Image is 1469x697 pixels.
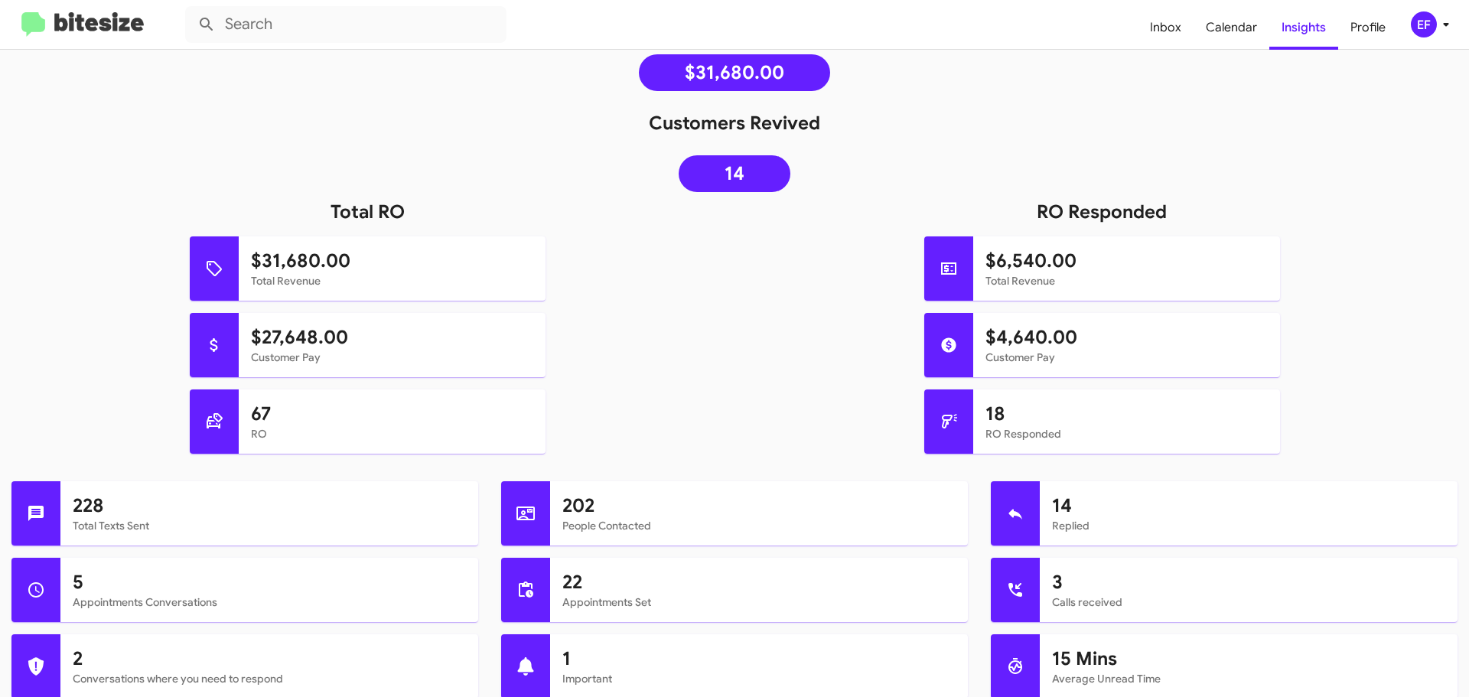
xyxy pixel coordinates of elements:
[1052,671,1445,686] mat-card-subtitle: Average Unread Time
[1052,493,1445,518] h1: 14
[1052,518,1445,533] mat-card-subtitle: Replied
[562,594,956,610] mat-card-subtitle: Appointments Set
[562,647,956,671] h1: 1
[985,350,1268,365] mat-card-subtitle: Customer Pay
[985,325,1268,350] h1: $4,640.00
[73,493,466,518] h1: 228
[1338,5,1398,50] a: Profile
[1194,5,1269,50] a: Calendar
[251,350,533,365] mat-card-subtitle: Customer Pay
[985,273,1268,288] mat-card-subtitle: Total Revenue
[73,570,466,594] h1: 5
[73,594,466,610] mat-card-subtitle: Appointments Conversations
[1138,5,1194,50] a: Inbox
[1052,594,1445,610] mat-card-subtitle: Calls received
[251,426,533,441] mat-card-subtitle: RO
[1052,647,1445,671] h1: 15 Mins
[251,325,533,350] h1: $27,648.00
[185,6,506,43] input: Search
[562,570,956,594] h1: 22
[734,200,1469,224] h1: RO Responded
[725,166,744,181] span: 14
[1398,11,1452,37] button: EF
[73,671,466,686] mat-card-subtitle: Conversations where you need to respond
[73,518,466,533] mat-card-subtitle: Total Texts Sent
[985,249,1268,273] h1: $6,540.00
[251,402,533,426] h1: 67
[1269,5,1338,50] a: Insights
[1411,11,1437,37] div: EF
[73,647,466,671] h1: 2
[685,65,784,80] span: $31,680.00
[251,249,533,273] h1: $31,680.00
[985,426,1268,441] mat-card-subtitle: RO Responded
[985,402,1268,426] h1: 18
[562,518,956,533] mat-card-subtitle: People Contacted
[562,493,956,518] h1: 202
[562,671,956,686] mat-card-subtitle: Important
[251,273,533,288] mat-card-subtitle: Total Revenue
[1052,570,1445,594] h1: 3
